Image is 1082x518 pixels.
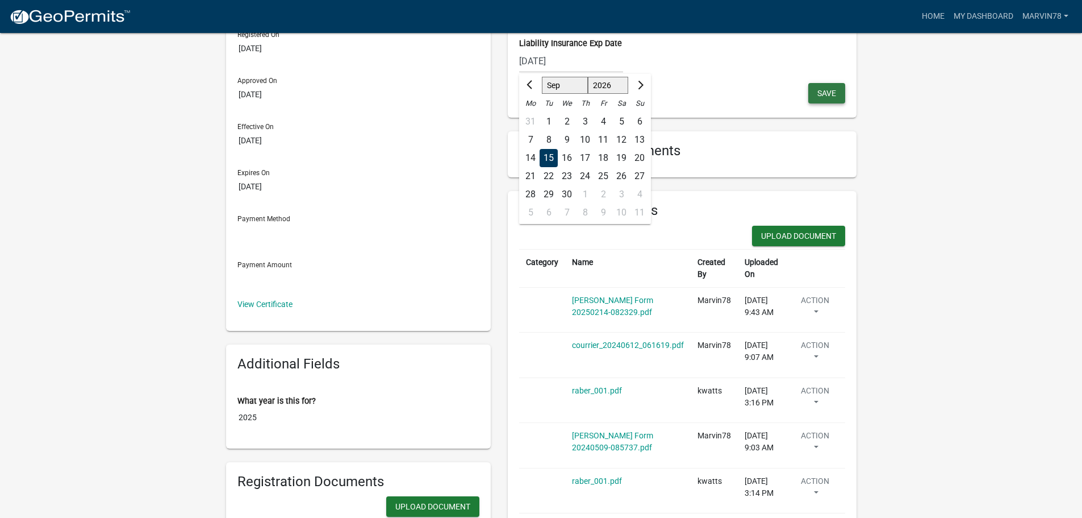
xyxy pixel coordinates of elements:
td: Marvin78 [691,333,738,378]
div: 5 [521,204,540,222]
div: Tuesday, October 6, 2026 [540,204,558,222]
div: 3 [612,185,630,204]
div: 12 [612,131,630,149]
td: [DATE] 3:16 PM [738,378,785,423]
div: Friday, September 4, 2026 [594,113,612,131]
div: 21 [521,167,540,185]
div: Friday, October 9, 2026 [594,204,612,222]
td: [DATE] 3:14 PM [738,468,785,513]
div: Saturday, September 5, 2026 [612,113,630,131]
td: kwatts [691,468,738,513]
div: 1 [540,113,558,131]
div: 7 [521,131,540,149]
div: 1 [576,185,594,204]
button: Action [792,385,838,413]
div: 5 [612,113,630,131]
button: Action [792,430,838,458]
button: Upload Document [386,496,479,517]
div: Sunday, September 27, 2026 [630,167,649,185]
div: Tuesday, September 1, 2026 [540,113,558,131]
h6: Registration Documents [237,474,479,490]
div: Wednesday, September 2, 2026 [558,113,576,131]
div: 6 [540,204,558,222]
div: 25 [594,167,612,185]
a: courrier_20240612_061619.pdf [572,341,684,350]
div: 9 [594,204,612,222]
div: Monday, September 7, 2026 [521,131,540,149]
div: Wednesday, September 16, 2026 [558,149,576,167]
div: 24 [576,167,594,185]
a: raber_001.pdf [572,476,622,486]
button: Upload Document [752,226,845,246]
div: 2 [594,185,612,204]
div: 14 [521,149,540,167]
div: 3 [576,113,594,131]
div: 28 [521,185,540,204]
div: Saturday, October 10, 2026 [612,204,630,222]
button: Action [792,475,838,504]
div: Friday, September 11, 2026 [594,131,612,149]
td: Marvin78 [691,423,738,469]
div: Su [630,94,649,113]
select: Select month [542,77,588,94]
div: Thursday, September 24, 2026 [576,167,594,185]
div: 22 [540,167,558,185]
div: 6 [630,113,649,131]
div: 4 [594,113,612,131]
div: Fr [594,94,612,113]
div: Saturday, September 26, 2026 [612,167,630,185]
a: [PERSON_NAME] Form 20240509-085737.pdf [572,431,653,452]
button: Previous month [524,76,537,94]
div: 16 [558,149,576,167]
button: Next month [632,76,646,94]
div: 10 [612,204,630,222]
select: Select year [587,77,628,94]
h6: Contractor Documents [519,202,845,219]
label: What year is this for? [237,397,316,405]
td: [DATE] 9:03 AM [738,423,785,469]
div: Monday, September 28, 2026 [521,185,540,204]
a: Marvin78 [1018,6,1073,27]
div: Thursday, September 10, 2026 [576,131,594,149]
div: 11 [594,131,612,149]
a: [PERSON_NAME] Form 20250214-082329.pdf [572,296,653,317]
div: 18 [594,149,612,167]
div: Monday, September 21, 2026 [521,167,540,185]
input: mm/dd/yyyy [519,49,623,73]
div: 27 [630,167,649,185]
div: 10 [576,131,594,149]
div: 30 [558,185,576,204]
div: Mo [521,94,540,113]
div: Tuesday, September 15, 2026 [540,149,558,167]
div: Thursday, October 8, 2026 [576,204,594,222]
div: Thursday, October 1, 2026 [576,185,594,204]
td: [DATE] 9:07 AM [738,333,785,378]
div: Tuesday, September 22, 2026 [540,167,558,185]
div: Thursday, September 17, 2026 [576,149,594,167]
div: 29 [540,185,558,204]
td: kwatts [691,378,738,423]
div: We [558,94,576,113]
div: Tuesday, September 8, 2026 [540,131,558,149]
a: Home [917,6,949,27]
span: Save [817,89,836,98]
div: Sa [612,94,630,113]
a: raber_001.pdf [572,386,622,395]
div: Th [576,94,594,113]
div: Sunday, October 4, 2026 [630,185,649,204]
button: Save [808,83,845,103]
div: Monday, September 14, 2026 [521,149,540,167]
td: [DATE] 9:43 AM [738,287,785,333]
div: Wednesday, September 23, 2026 [558,167,576,185]
div: Friday, September 25, 2026 [594,167,612,185]
a: My Dashboard [949,6,1018,27]
th: Name [565,249,691,287]
th: Created By [691,249,738,287]
div: 2 [558,113,576,131]
div: 17 [576,149,594,167]
h6: Registration Requirements [519,143,845,159]
div: Friday, October 2, 2026 [594,185,612,204]
div: Wednesday, September 30, 2026 [558,185,576,204]
div: Sunday, October 11, 2026 [630,204,649,222]
div: 8 [576,204,594,222]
